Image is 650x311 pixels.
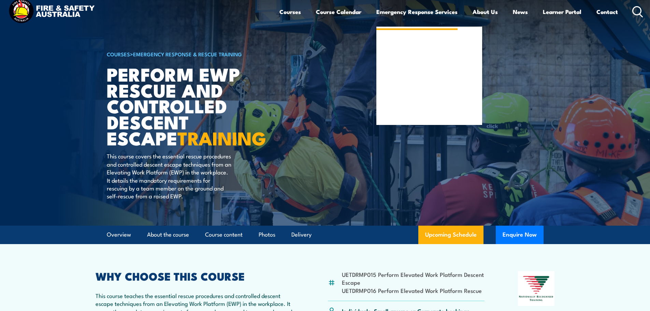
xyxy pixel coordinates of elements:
a: Overview [107,226,131,244]
a: Emergency Response & Rescue Training [133,50,242,58]
a: Emergency Response Solutions [387,50,472,56]
a: Contact [596,3,618,21]
a: Services Overview [387,37,472,43]
h2: WHY CHOOSE THIS COURSE [96,271,295,281]
li: UETDRMP016 Perform Elevated Work Platform Rescue [342,286,485,294]
p: This course covers the essential rescue procedures and controlled descent escape techniques from ... [107,152,231,200]
a: Courses [279,3,301,21]
a: About Us [473,3,498,21]
a: Course content [205,226,243,244]
a: Paramedic & Medical Solutions [387,63,472,69]
a: Safety Advisers [387,102,472,108]
a: Course Calendar [316,3,361,21]
strong: TRAINING [177,123,266,152]
button: Enquire Now [496,226,544,244]
h1: Perform EWP Rescue and Controlled Descent Escape [107,66,275,146]
li: UETDRMP015 Perform Elevated Work Platform Descent Escape [342,270,485,286]
a: About the course [147,226,189,244]
a: Photos [259,226,275,244]
a: Emergency Response Services [376,3,458,21]
a: News [513,3,528,21]
a: Industrial Security Solutions [387,76,472,82]
a: Learner Portal [543,3,581,21]
a: Emergency Response Vehicles [387,89,472,95]
a: COURSES [107,50,130,58]
h6: > [107,50,275,58]
img: Nationally Recognised Training logo. [518,271,555,306]
a: Delivery [291,226,312,244]
a: Upcoming Schedule [418,226,483,244]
